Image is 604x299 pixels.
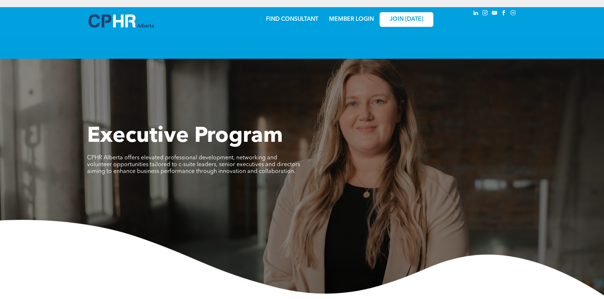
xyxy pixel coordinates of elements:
[380,12,433,27] a: JOIN [DATE]
[329,16,374,22] a: MEMBER LOGIN
[89,14,154,28] img: A blue and white logo for cp alberta
[390,16,423,23] span: JOIN [DATE]
[509,9,517,19] a: Social network
[500,9,508,19] a: facebook
[87,126,283,147] span: Executive Program
[491,9,499,19] a: youtube
[266,16,318,22] a: FIND CONSULTANT
[87,155,300,174] span: CPHR Alberta offers elevated professional development, networking and volunteer opportunities tai...
[481,9,489,19] a: instagram
[472,9,480,19] a: linkedin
